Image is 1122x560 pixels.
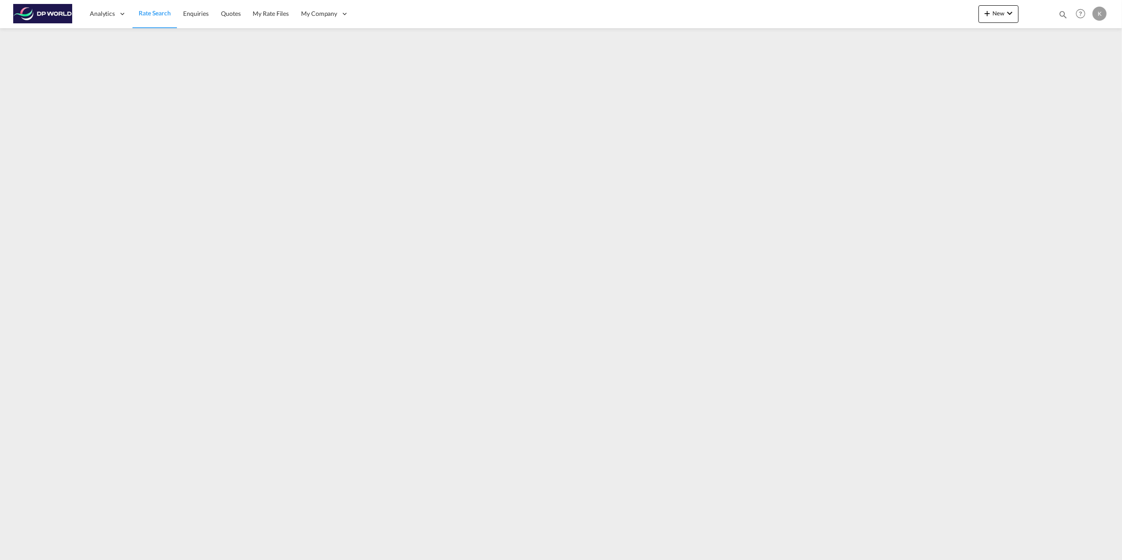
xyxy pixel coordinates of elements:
span: My Company [301,9,337,18]
span: Enquiries [183,10,209,17]
div: Help [1073,6,1093,22]
div: icon-magnify [1058,10,1068,23]
img: c08ca190194411f088ed0f3ba295208c.png [13,4,73,24]
div: K [1093,7,1107,21]
span: Help [1073,6,1088,21]
md-icon: icon-plus 400-fg [982,8,993,18]
md-icon: icon-chevron-down [1004,8,1015,18]
span: Rate Search [139,9,171,17]
span: Analytics [90,9,115,18]
span: New [982,10,1015,17]
md-icon: icon-magnify [1058,10,1068,19]
span: Quotes [221,10,240,17]
span: My Rate Files [253,10,289,17]
button: icon-plus 400-fgNewicon-chevron-down [979,5,1019,23]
